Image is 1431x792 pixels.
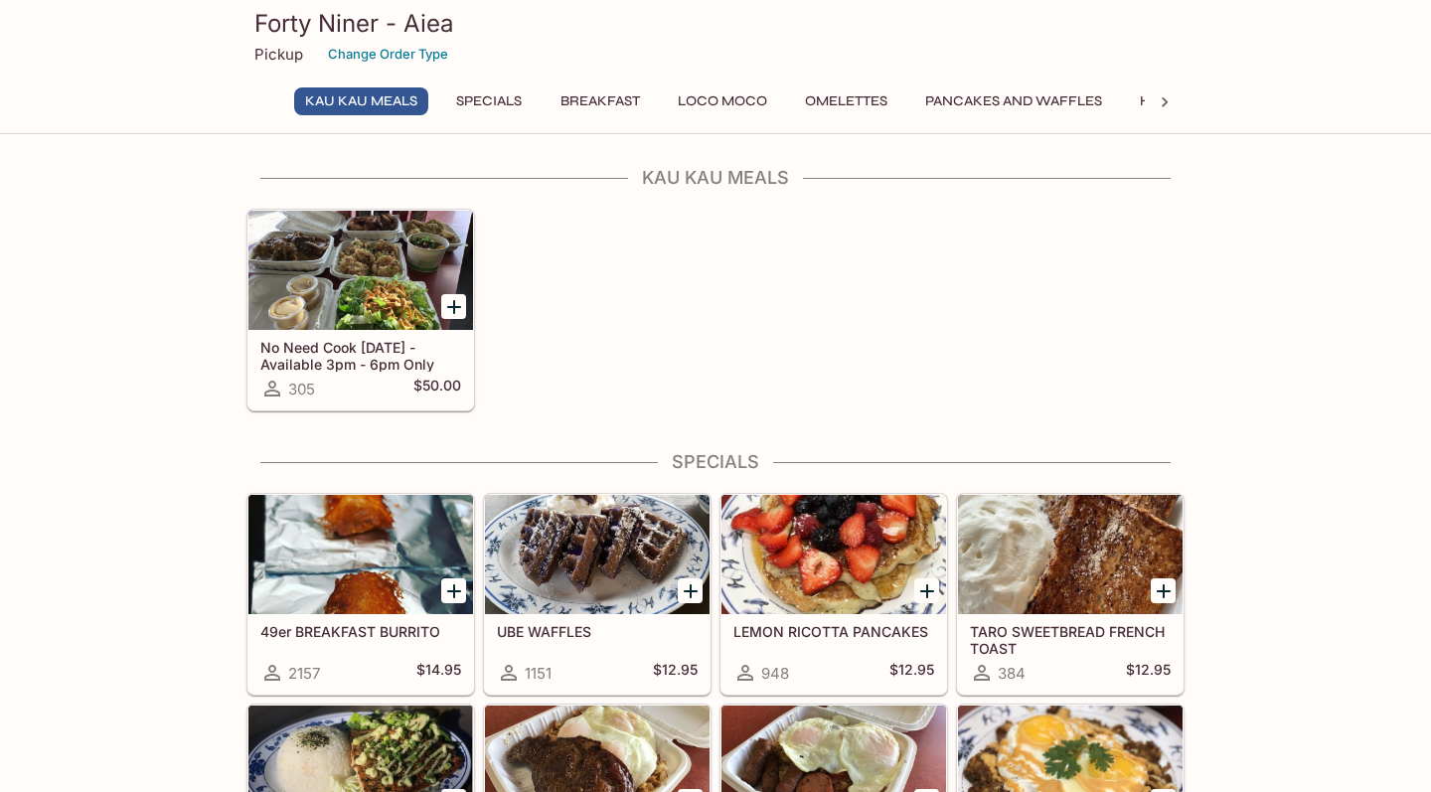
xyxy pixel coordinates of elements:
[247,494,474,695] a: 49er BREAKFAST BURRITO2157$14.95
[441,578,466,603] button: Add 49er BREAKFAST BURRITO
[441,294,466,319] button: Add No Need Cook Today - Available 3pm - 6pm Only
[254,8,1177,39] h3: Forty Niner - Aiea
[970,623,1171,656] h5: TARO SWEETBREAD FRENCH TOAST
[721,495,946,614] div: LEMON RICOTTA PANCAKES
[248,495,473,614] div: 49er BREAKFAST BURRITO
[1126,661,1171,685] h5: $12.95
[288,380,315,398] span: 305
[497,623,698,640] h5: UBE WAFFLES
[889,661,934,685] h5: $12.95
[914,578,939,603] button: Add LEMON RICOTTA PANCAKES
[294,87,428,115] button: Kau Kau Meals
[254,45,303,64] p: Pickup
[485,495,710,614] div: UBE WAFFLES
[667,87,778,115] button: Loco Moco
[246,451,1185,473] h4: Specials
[761,664,789,683] span: 948
[733,623,934,640] h5: LEMON RICOTTA PANCAKES
[260,339,461,372] h5: No Need Cook [DATE] - Available 3pm - 6pm Only
[247,210,474,410] a: No Need Cook [DATE] - Available 3pm - 6pm Only305$50.00
[957,494,1184,695] a: TARO SWEETBREAD FRENCH TOAST384$12.95
[416,661,461,685] h5: $14.95
[1129,87,1374,115] button: Hawaiian Style French Toast
[958,495,1183,614] div: TARO SWEETBREAD FRENCH TOAST
[653,661,698,685] h5: $12.95
[288,664,320,683] span: 2157
[484,494,711,695] a: UBE WAFFLES1151$12.95
[678,578,703,603] button: Add UBE WAFFLES
[1151,578,1176,603] button: Add TARO SWEETBREAD FRENCH TOAST
[319,39,457,70] button: Change Order Type
[525,664,552,683] span: 1151
[248,211,473,330] div: No Need Cook Today - Available 3pm - 6pm Only
[260,623,461,640] h5: 49er BREAKFAST BURRITO
[914,87,1113,115] button: Pancakes and Waffles
[794,87,898,115] button: Omelettes
[246,167,1185,189] h4: Kau Kau Meals
[413,377,461,400] h5: $50.00
[998,664,1026,683] span: 384
[444,87,534,115] button: Specials
[550,87,651,115] button: Breakfast
[720,494,947,695] a: LEMON RICOTTA PANCAKES948$12.95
